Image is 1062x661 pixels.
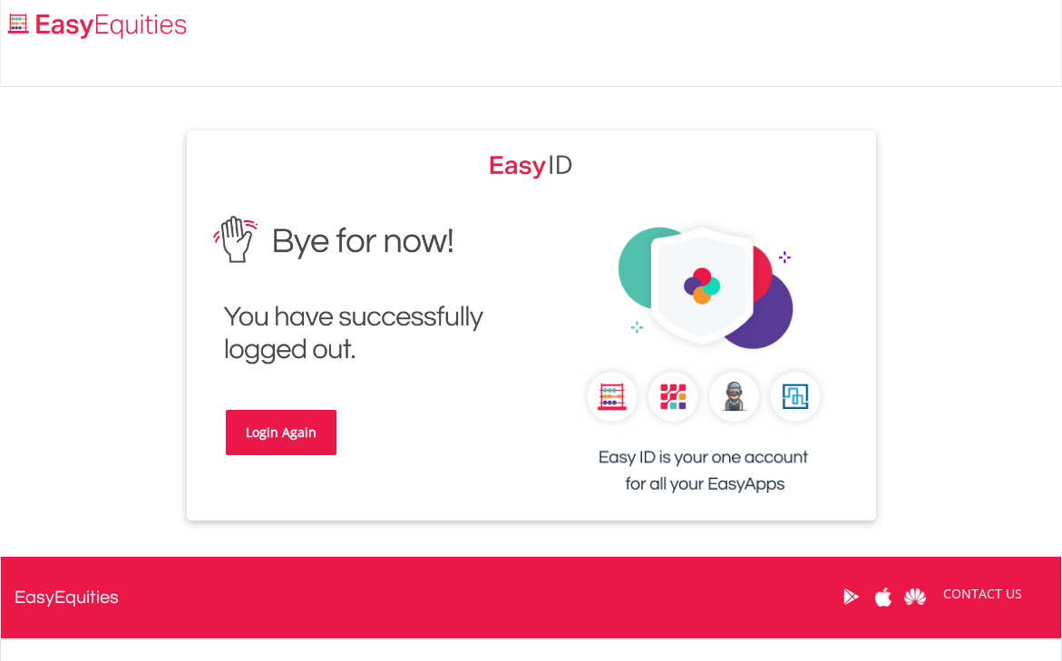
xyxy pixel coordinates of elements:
[835,569,867,625] a: Google Play
[200,203,518,378] img: EasyEquities
[226,410,336,455] a: Login Again
[1,5,194,41] a: Home page
[490,149,573,180] img: EasyEquities
[930,569,1035,619] a: CONTACT US
[15,557,119,638] a: EasyEquities
[867,569,899,625] a: Apple
[899,569,930,625] a: Huawei
[5,11,194,41] img: EasyEquities_Logo.png
[545,203,862,520] img: EasyEquities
